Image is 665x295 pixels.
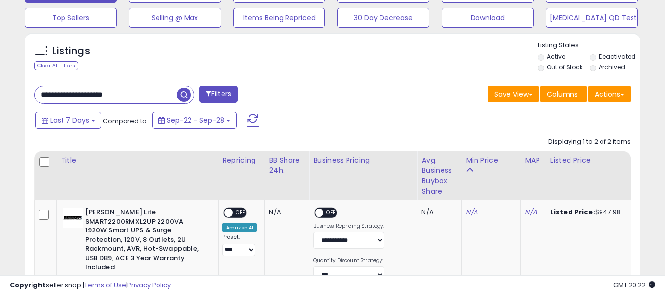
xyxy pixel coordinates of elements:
div: Displaying 1 to 2 of 2 items [548,137,631,147]
div: $947.98 [550,208,632,217]
div: Preset: [222,234,257,256]
a: N/A [466,207,477,217]
div: N/A [421,208,454,217]
div: BB Share 24h. [269,155,305,176]
span: Sep-22 - Sep-28 [167,115,224,125]
label: Business Repricing Strategy: [313,223,384,229]
b: [PERSON_NAME] Lite SMART2200RMXL2UP 2200VA 1920W Smart UPS & Surge Protection, 120V, 8 Outlets, 2... [85,208,205,274]
div: Avg. Business Buybox Share [421,155,457,197]
button: Columns [540,86,587,102]
b: Listed Price: [550,207,595,217]
div: MAP [525,155,541,165]
span: Columns [547,89,578,99]
button: Items Being Repriced [233,8,325,28]
strong: Copyright [10,280,46,290]
label: Active [547,52,565,61]
h5: Listings [52,44,90,58]
button: Save View [488,86,539,102]
div: Min Price [466,155,516,165]
label: Archived [599,63,625,71]
button: 30 Day Decrease [337,8,429,28]
button: Filters [199,86,238,103]
div: Repricing [222,155,260,165]
a: N/A [525,207,537,217]
button: Selling @ Max [129,8,221,28]
span: Last 7 Days [50,115,89,125]
label: Deactivated [599,52,635,61]
label: Out of Stock [547,63,583,71]
span: OFF [324,209,340,217]
a: Privacy Policy [127,280,171,290]
span: OFF [233,209,249,217]
p: Listing States: [538,41,640,50]
button: Sep-22 - Sep-28 [152,112,237,129]
button: Last 7 Days [35,112,101,129]
span: Compared to: [103,116,148,126]
img: 31+P48+oJOL._SL40_.jpg [63,208,83,228]
button: Download [442,8,534,28]
div: Title [61,155,214,165]
button: Top Sellers [25,8,117,28]
button: [MEDICAL_DATA] QD Test [546,8,638,28]
label: Quantity Discount Strategy: [313,257,384,264]
span: 2025-10-6 20:22 GMT [613,280,655,290]
button: Actions [588,86,631,102]
div: N/A [269,208,301,217]
div: Listed Price [550,155,635,165]
div: seller snap | | [10,281,171,290]
div: Business Pricing [313,155,413,165]
div: Clear All Filters [34,61,78,70]
div: Amazon AI [222,223,257,232]
a: Terms of Use [84,280,126,290]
